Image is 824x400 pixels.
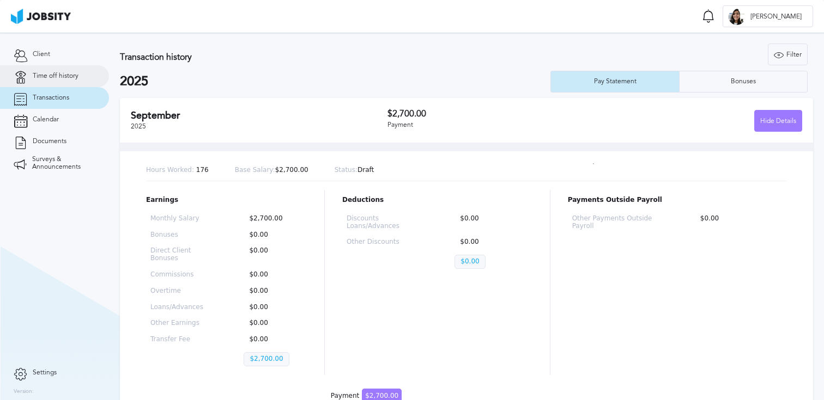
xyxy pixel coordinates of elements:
p: Other Discounts [347,238,420,246]
p: $0.00 [244,336,302,343]
p: $0.00 [244,304,302,311]
h2: September [131,110,387,121]
p: Payments Outside Payroll [568,196,787,204]
p: $2,700.00 [244,352,289,366]
div: Filter [768,44,807,66]
p: Bonuses [150,231,209,239]
p: 176 [146,167,209,174]
span: Base Salary: [235,166,275,174]
p: Deductions [342,196,532,204]
span: 2025 [131,122,146,130]
h3: Transaction history [120,52,496,62]
div: Payment [331,392,402,400]
span: [PERSON_NAME] [745,13,807,21]
p: Direct Client Bonuses [150,247,209,262]
p: $0.00 [695,215,783,230]
p: Overtime [150,287,209,295]
p: $0.00 [244,271,302,279]
h3: $2,700.00 [387,109,595,119]
div: Pay Statement [589,78,642,85]
div: Hide Details [755,110,802,132]
span: Transactions [33,94,69,102]
p: Monthly Salary [150,215,209,223]
span: Settings [33,369,57,377]
div: Bonuses [725,78,761,85]
span: Client [33,51,50,58]
span: Time off history [33,72,78,80]
button: Bonuses [679,71,808,93]
p: $0.00 [455,255,485,269]
button: Filter [768,44,808,65]
p: $0.00 [455,215,528,230]
label: Version: [14,389,34,395]
p: Draft [335,167,374,174]
h2: 2025 [120,74,550,89]
button: Y[PERSON_NAME] [723,5,813,27]
p: Discounts Loans/Advances [347,215,420,230]
p: $0.00 [244,231,302,239]
span: Hours Worked: [146,166,194,174]
span: Status: [335,166,358,174]
p: Loans/Advances [150,304,209,311]
div: Y [729,9,745,25]
p: Commissions [150,271,209,279]
p: Other Payments Outside Payroll [572,215,660,230]
p: $0.00 [244,319,302,327]
p: $0.00 [455,238,528,246]
span: Calendar [33,116,59,124]
button: Pay Statement [550,71,679,93]
p: Earnings [146,196,307,204]
img: ab4bad089aa723f57921c736e9817d99.png [11,9,71,24]
span: Documents [33,138,66,145]
p: $0.00 [244,247,302,262]
div: Payment [387,121,595,129]
p: $2,700.00 [235,167,308,174]
p: Transfer Fee [150,336,209,343]
p: $0.00 [244,287,302,295]
span: Surveys & Announcements [32,156,95,171]
p: $2,700.00 [244,215,302,223]
p: Other Earnings [150,319,209,327]
button: Hide Details [754,110,802,132]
